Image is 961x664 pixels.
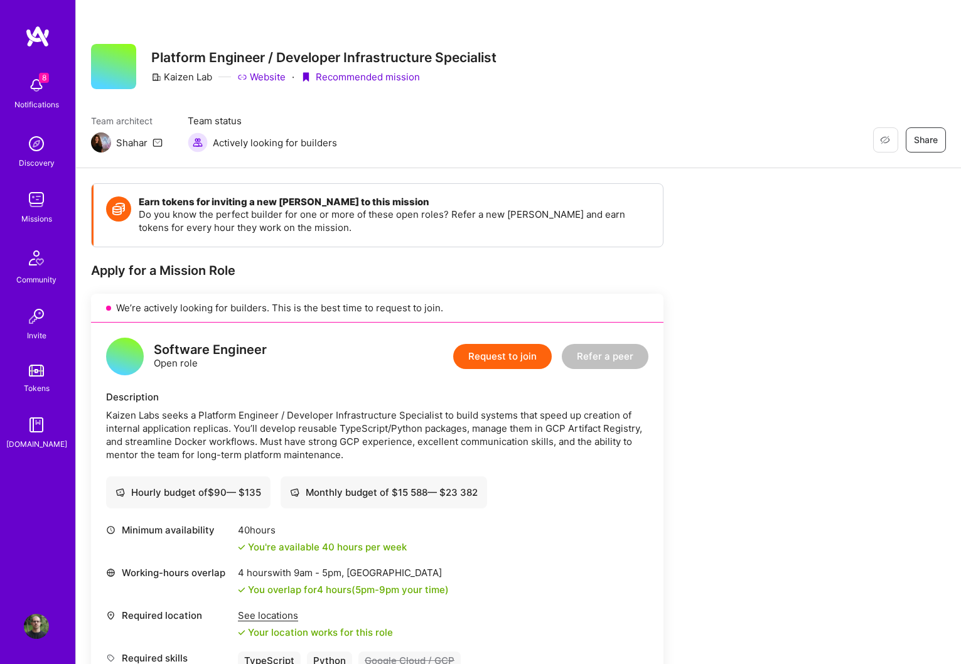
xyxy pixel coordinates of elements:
img: logo [25,25,50,48]
i: icon PurpleRibbon [301,72,311,82]
div: You're available 40 hours per week [238,540,407,554]
i: icon Clock [106,525,115,535]
div: Required location [106,609,232,622]
i: icon Location [106,611,115,620]
i: icon Check [238,544,245,551]
div: Invite [27,329,46,342]
i: icon Check [238,629,245,636]
button: Share [906,127,946,153]
span: Actively looking for builders [213,136,337,149]
div: See locations [238,609,393,622]
div: Kaizen Labs seeks a Platform Engineer / Developer Infrastructure Specialist to build systems that... [106,409,648,461]
img: guide book [24,412,49,437]
div: 40 hours [238,523,407,537]
div: Working-hours overlap [106,566,232,579]
i: icon CompanyGray [151,72,161,82]
img: Invite [24,304,49,329]
i: icon Tag [106,653,115,663]
div: Kaizen Lab [151,70,212,83]
img: User Avatar [24,614,49,639]
div: Shahar [116,136,148,149]
div: Monthly budget of $ 15 588 — $ 23 382 [290,486,478,499]
div: Your location works for this role [238,626,393,639]
span: 8 [39,73,49,83]
img: teamwork [24,187,49,212]
span: 9am - 5pm , [291,567,346,579]
div: [DOMAIN_NAME] [6,437,67,451]
button: Request to join [453,344,552,369]
h3: Platform Engineer / Developer Infrastructure Specialist [151,50,497,65]
div: Tokens [24,382,50,395]
div: Apply for a Mission Role [91,262,663,279]
div: Notifications [14,98,59,111]
i: icon Cash [290,488,299,497]
div: Community [16,273,56,286]
span: 5pm - 9pm [355,584,399,596]
div: Missions [21,212,52,225]
a: Website [237,70,286,83]
div: Open role [154,343,267,370]
p: Do you know the perfect builder for one or more of these open roles? Refer a new [PERSON_NAME] an... [139,208,650,234]
span: Share [914,134,938,146]
img: Actively looking for builders [188,132,208,153]
span: Team architect [91,114,163,127]
div: We’re actively looking for builders. This is the best time to request to join. [91,294,663,323]
img: Team Architect [91,132,111,153]
h4: Earn tokens for inviting a new [PERSON_NAME] to this mission [139,196,650,208]
div: Description [106,390,648,404]
button: Refer a peer [562,344,648,369]
div: You overlap for 4 hours ( your time) [248,583,449,596]
div: 4 hours with [GEOGRAPHIC_DATA] [238,566,449,579]
img: bell [24,73,49,98]
span: Team status [188,114,337,127]
img: Token icon [106,196,131,222]
i: icon Check [238,586,245,594]
img: discovery [24,131,49,156]
i: icon World [106,568,115,577]
div: Discovery [19,156,55,169]
i: icon EyeClosed [880,135,890,145]
div: Minimum availability [106,523,232,537]
i: icon Cash [115,488,125,497]
img: tokens [29,365,44,377]
div: Recommended mission [301,70,420,83]
img: Community [21,243,51,273]
div: Hourly budget of $ 90 — $ 135 [115,486,261,499]
div: Software Engineer [154,343,267,356]
a: User Avatar [21,614,52,639]
div: · [292,70,294,83]
i: icon Mail [153,137,163,147]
